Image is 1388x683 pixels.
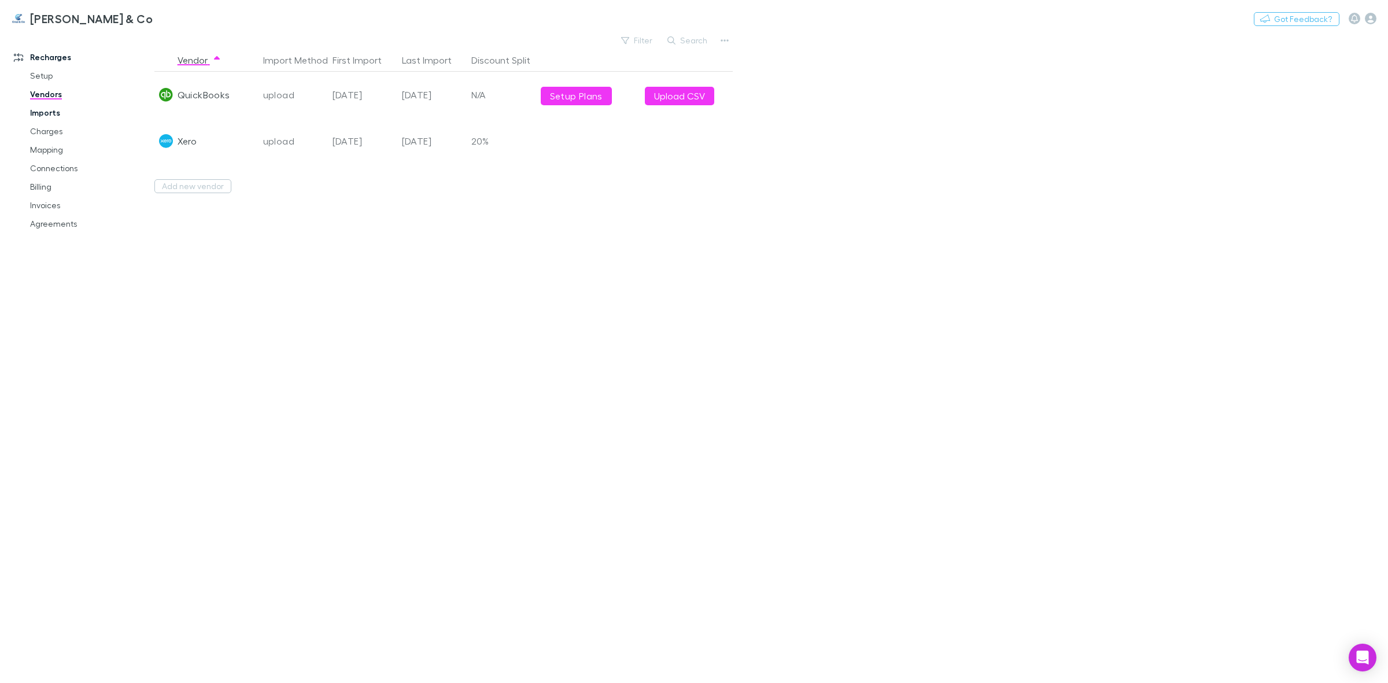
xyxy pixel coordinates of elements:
[328,118,397,164] div: [DATE]
[541,87,612,105] a: Setup Plans
[333,49,396,72] button: First Import
[615,34,659,47] button: Filter
[19,178,163,196] a: Billing
[402,49,466,72] button: Last Import
[5,5,160,32] a: [PERSON_NAME] & Co
[2,48,163,67] a: Recharges
[178,72,230,118] div: QuickBooks
[178,118,197,164] div: Xero
[19,141,163,159] a: Mapping
[263,72,323,118] div: upload
[397,118,467,164] div: [DATE]
[263,49,342,72] button: Import Method
[30,12,153,25] h3: [PERSON_NAME] & Co
[19,85,163,104] a: Vendors
[19,196,163,215] a: Invoices
[19,67,163,85] a: Setup
[467,72,536,118] div: N/A
[19,104,163,122] a: Imports
[19,159,163,178] a: Connections
[159,134,173,148] img: Xero's Logo
[397,72,467,118] div: [DATE]
[19,122,163,141] a: Charges
[328,72,397,118] div: [DATE]
[471,49,544,72] button: Discount Split
[1349,644,1376,671] div: Open Intercom Messenger
[645,87,714,105] button: Upload CSV
[12,12,25,25] img: Cruz & Co's Logo
[1254,12,1339,26] button: Got Feedback?
[19,215,163,233] a: Agreements
[159,88,173,102] img: QuickBooks's Logo
[662,34,714,47] button: Search
[263,118,323,164] div: upload
[178,49,222,72] button: Vendor
[467,118,536,164] div: 20%
[154,179,231,193] button: Add new vendor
